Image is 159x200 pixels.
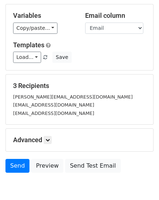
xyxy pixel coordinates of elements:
[13,23,57,34] a: Copy/paste...
[13,52,41,63] a: Load...
[13,102,94,108] small: [EMAIL_ADDRESS][DOMAIN_NAME]
[13,82,146,90] h5: 3 Recipients
[13,12,74,20] h5: Variables
[31,159,63,173] a: Preview
[123,165,159,200] div: Widget de chat
[65,159,120,173] a: Send Test Email
[13,41,44,49] a: Templates
[85,12,146,20] h5: Email column
[13,111,94,116] small: [EMAIL_ADDRESS][DOMAIN_NAME]
[123,165,159,200] iframe: Chat Widget
[13,94,133,100] small: [PERSON_NAME][EMAIL_ADDRESS][DOMAIN_NAME]
[52,52,71,63] button: Save
[13,136,146,144] h5: Advanced
[5,159,29,173] a: Send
